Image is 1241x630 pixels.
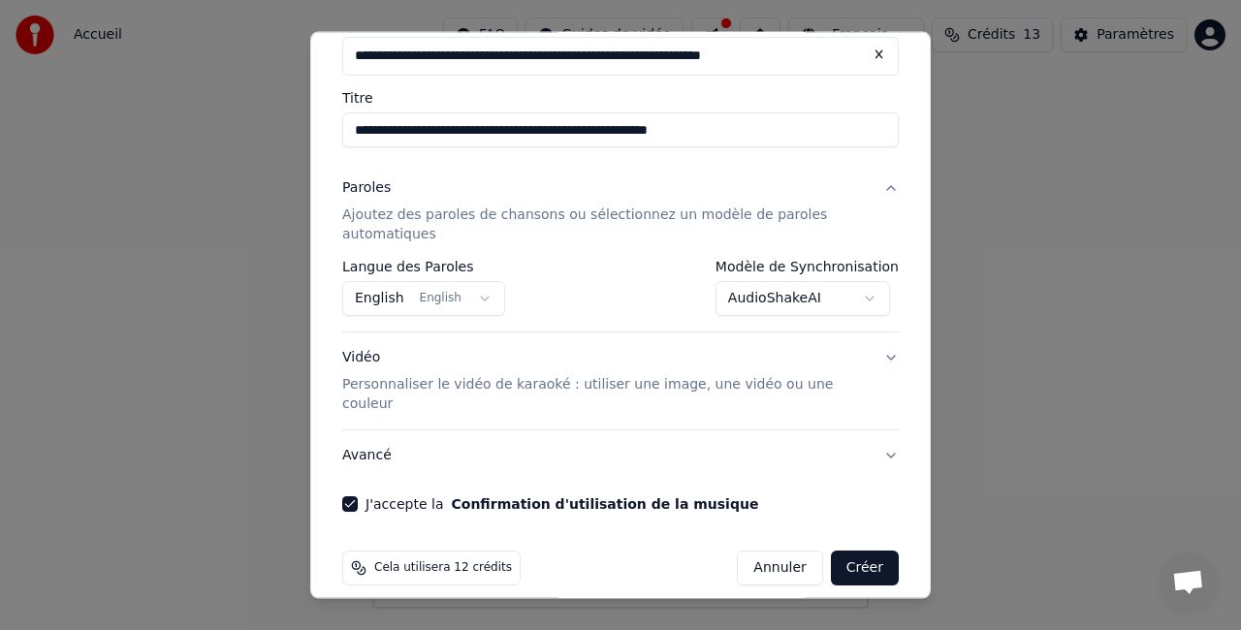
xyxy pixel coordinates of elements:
label: Titre [342,92,899,106]
div: ParolesAjoutez des paroles de chansons ou sélectionnez un modèle de paroles automatiques [342,260,899,331]
button: Annuler [737,551,822,585]
button: Créer [831,551,899,585]
button: Avancé [342,430,899,481]
div: Vidéo [342,348,868,414]
label: Modèle de Synchronisation [716,260,899,273]
button: J'accepte la [451,497,758,511]
button: ParolesAjoutez des paroles de chansons ou sélectionnez un modèle de paroles automatiques [342,164,899,261]
span: Cela utilisera 12 crédits [374,560,512,576]
div: Paroles [342,179,391,199]
button: VidéoPersonnaliser le vidéo de karaoké : utiliser une image, une vidéo ou une couleur [342,332,899,429]
label: J'accepte la [366,497,758,511]
p: Personnaliser le vidéo de karaoké : utiliser une image, une vidéo ou une couleur [342,375,868,414]
p: Ajoutez des paroles de chansons ou sélectionnez un modèle de paroles automatiques [342,205,868,244]
label: Langue des Paroles [342,260,505,273]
